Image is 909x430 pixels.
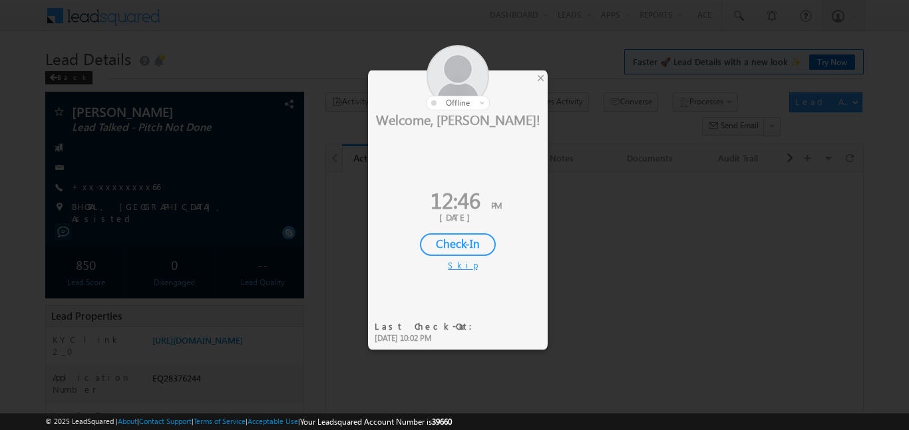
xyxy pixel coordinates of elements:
span: 39660 [432,417,452,427]
span: offline [446,98,470,108]
div: Skip [448,259,468,271]
div: Last Check-Out: [375,320,480,332]
div: × [534,70,548,85]
div: Check-In [420,233,496,256]
a: Terms of Service [194,417,246,425]
a: Contact Support [139,417,192,425]
a: Acceptable Use [248,417,298,425]
a: About [118,417,137,425]
span: © 2025 LeadSquared | | | | | [45,415,452,428]
div: Welcome, [PERSON_NAME]! [368,110,548,128]
span: 12:46 [431,185,480,215]
div: [DATE] 10:02 PM [375,332,480,344]
span: Your Leadsquared Account Number is [300,417,452,427]
span: PM [491,199,502,211]
div: [DATE] [378,211,538,223]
